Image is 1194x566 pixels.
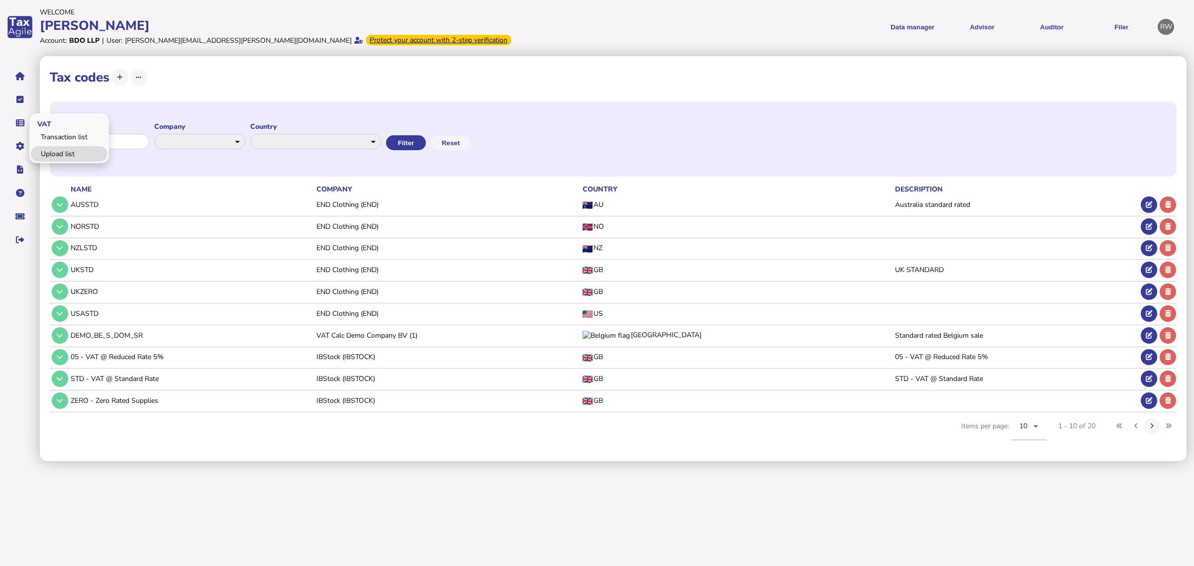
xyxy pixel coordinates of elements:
td: VAT Calc Demo Company BV (1) [314,325,581,345]
td: NZLSTD [69,238,314,258]
th: Company [314,184,581,194]
label: Country [250,122,381,131]
button: Last page [1160,418,1177,434]
button: Edit tax code [1141,262,1157,278]
button: Add tax code [112,69,128,86]
button: Help pages [9,183,30,203]
button: Manage settings [9,136,30,157]
div: | [102,36,104,45]
button: Delete tax code [1160,349,1176,366]
img: AU flag [583,201,593,209]
div: GB [583,265,893,275]
td: END Clothing (END) [314,194,581,215]
td: DEMO_BE_S_DOM_SR [69,325,314,345]
button: Edit tax code [1141,196,1157,213]
td: 05 - VAT @ Reduced Rate 5% [893,347,1139,367]
td: AUSSTD [69,194,314,215]
button: Tasks [9,89,30,110]
button: Delete tax code [1160,327,1176,344]
img: GB flag [583,288,593,296]
td: IBStock (IBSTOCK) [314,369,581,389]
th: Name [69,184,314,194]
button: Tax code details [52,218,68,235]
button: Delete tax code [1160,218,1176,235]
button: Filer [1090,15,1153,39]
div: Welcome [40,7,594,17]
button: Auditor [1020,15,1083,39]
div: Profile settings [1158,19,1174,35]
th: Description [893,184,1139,194]
td: 05 - VAT @ Reduced Rate 5% [69,347,314,367]
button: Tax code details [52,283,68,300]
button: Delete tax code [1160,240,1176,257]
button: Shows a dropdown of Data manager options [881,15,944,39]
td: END Clothing (END) [314,282,581,302]
img: GB flag [583,397,593,405]
button: Edit tax code [1141,371,1157,387]
div: AU [583,200,893,209]
button: More options... [131,69,147,86]
td: END Clothing (END) [314,303,581,323]
td: END Clothing (END) [314,260,581,280]
button: Data manager [9,112,30,133]
img: NO flag [583,223,593,231]
img: NZ flag [583,245,593,253]
mat-form-field: Change page size [1011,412,1046,451]
button: Edit tax code [1141,218,1157,235]
button: Tax code details [52,371,68,387]
button: Shows a dropdown of VAT Advisor options [951,15,1013,39]
button: Tax code details [52,327,68,344]
button: Filter [386,135,426,150]
td: END Clothing (END) [314,216,581,236]
img: GB flag [583,354,593,362]
h1: Tax codes [50,69,109,86]
button: Tax code details [52,262,68,278]
img: GB flag [583,376,593,383]
button: Sign out [9,229,30,250]
td: USASTD [69,303,314,323]
a: Upload list [31,146,107,162]
td: ZERO - Zero Rated Supplies [69,390,314,411]
div: GB [583,374,893,383]
div: NZ [583,243,893,253]
button: First page [1111,418,1128,434]
button: Home [9,66,30,87]
td: END Clothing (END) [314,238,581,258]
button: Previous page [1128,418,1144,434]
td: IBStock (IBSTOCK) [314,347,581,367]
td: UKSTD [69,260,314,280]
button: Tax code details [52,349,68,366]
div: From Oct 1, 2025, 2-step verification will be required to login. Set it up now... [366,35,511,45]
div: NO [583,222,893,231]
button: Next page [1144,418,1160,434]
td: Standard rated Belgium sale [893,325,1139,345]
div: Items per page: [961,412,1046,451]
button: Delete tax code [1160,262,1176,278]
td: IBStock (IBSTOCK) [314,390,581,411]
div: Country [583,185,893,194]
button: Tax code details [52,196,68,213]
button: Edit tax code [1141,283,1157,300]
button: Edit tax code [1141,305,1157,322]
span: VAT [29,111,56,135]
menu: navigate products [599,15,1153,39]
button: Developer hub links [9,159,30,180]
button: Delete tax code [1160,392,1176,409]
label: Company [154,122,245,131]
div: GB [583,352,893,362]
div: [PERSON_NAME][EMAIL_ADDRESS][PERSON_NAME][DOMAIN_NAME] [125,36,352,45]
td: Australia standard rated [893,194,1139,215]
button: Edit tax code [1141,240,1157,257]
button: Edit tax code [1141,392,1157,409]
button: Raise a support ticket [9,206,30,227]
img: Belgium flag [583,331,630,340]
img: GB flag [583,267,593,274]
div: BDO LLP [69,36,99,45]
div: [GEOGRAPHIC_DATA] [583,330,893,340]
div: Account: [40,36,67,45]
button: Tax code details [52,240,68,257]
div: GB [583,287,893,296]
td: STD - VAT @ Standard Rate [69,369,314,389]
button: Edit tax code [1141,327,1157,344]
